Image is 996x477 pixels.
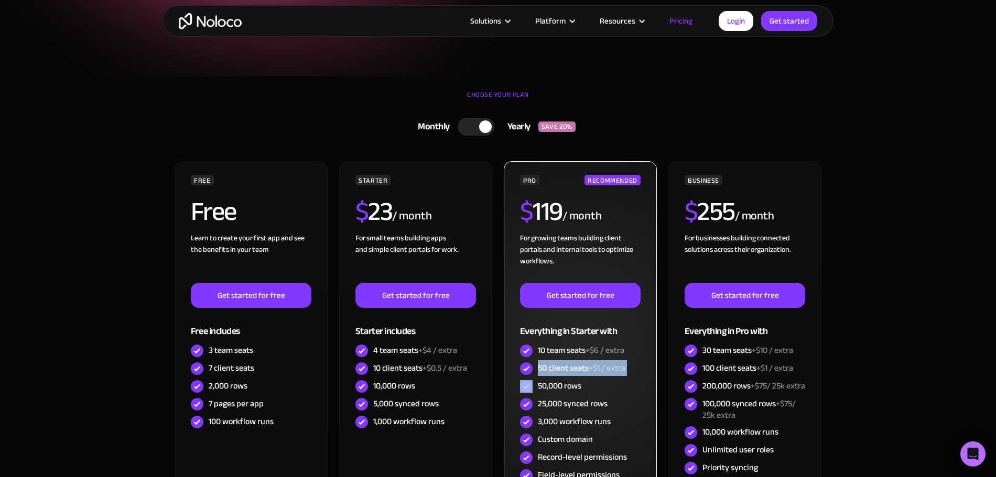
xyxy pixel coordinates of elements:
span: +$0.5 / extra [423,360,467,376]
div: 1,000 workflow runs [373,416,445,427]
div: PRO [520,175,539,185]
h2: 23 [355,198,393,225]
a: Login [719,11,753,31]
div: Solutions [457,14,522,28]
span: +$1 / extra [756,360,793,376]
a: Get started [761,11,817,31]
div: CHOOSE YOUR PLAN [173,87,823,113]
div: / month [562,208,602,225]
span: +$6 / extra [586,342,624,358]
span: +$75/ 25k extra [751,378,805,394]
div: 10,000 workflow runs [702,426,778,438]
div: 25,000 synced rows [538,398,608,409]
span: +$75/ 25k extra [702,396,796,423]
div: Starter includes [355,308,476,342]
div: 4 team seats [373,345,457,356]
div: Free includes [191,308,311,342]
div: FREE [191,175,214,185]
div: Priority syncing [702,462,758,473]
a: Get started for free [191,283,311,308]
div: Unlimited user roles [702,444,774,456]
span: $ [520,187,533,236]
div: Platform [522,14,587,28]
div: 10 team seats [538,345,624,356]
div: Open Intercom Messenger [960,441,986,467]
span: +$4 / extra [418,342,457,358]
div: 100,000 synced rows [702,398,805,421]
h2: Free [191,198,236,225]
div: Learn to create your first app and see the benefits in your team ‍ [191,232,311,283]
a: Get started for free [520,283,641,308]
div: For businesses building connected solutions across their organization. ‍ [685,232,805,283]
div: / month [735,208,774,225]
span: +$1 / extra [589,360,625,376]
div: 50 client seats [538,362,625,374]
div: 50,000 rows [538,380,581,392]
div: 10 client seats [373,362,467,374]
div: Everything in Starter with [520,308,641,342]
h2: 255 [685,198,735,225]
div: 2,000 rows [209,380,247,392]
span: $ [355,187,369,236]
div: For growing teams building client portals and internal tools to optimize workflows. [520,232,641,283]
div: 7 pages per app [209,398,264,409]
div: RECOMMENDED [584,175,641,185]
div: 100 client seats [702,362,793,374]
div: 7 client seats [209,362,254,374]
div: Resources [587,14,656,28]
div: 3,000 workflow runs [538,416,611,427]
div: STARTER [355,175,391,185]
div: Solutions [470,14,501,28]
span: +$10 / extra [752,342,793,358]
div: 3 team seats [209,345,253,356]
div: 200,000 rows [702,380,805,392]
div: 5,000 synced rows [373,398,439,409]
div: Yearly [494,119,538,135]
div: Platform [535,14,566,28]
span: $ [685,187,698,236]
div: Resources [600,14,635,28]
div: Record-level permissions [538,451,627,463]
div: / month [392,208,431,225]
a: home [179,13,242,29]
h2: 119 [520,198,562,225]
div: 100 workflow runs [209,416,274,427]
a: Pricing [656,14,706,28]
div: BUSINESS [685,175,722,185]
div: 10,000 rows [373,380,415,392]
a: Get started for free [685,283,805,308]
div: For small teams building apps and simple client portals for work. ‍ [355,232,476,283]
div: Custom domain [538,434,593,445]
a: Get started for free [355,283,476,308]
div: SAVE 20% [538,121,576,132]
div: 30 team seats [702,345,793,356]
div: Monthly [405,119,458,135]
div: Everything in Pro with [685,308,805,342]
